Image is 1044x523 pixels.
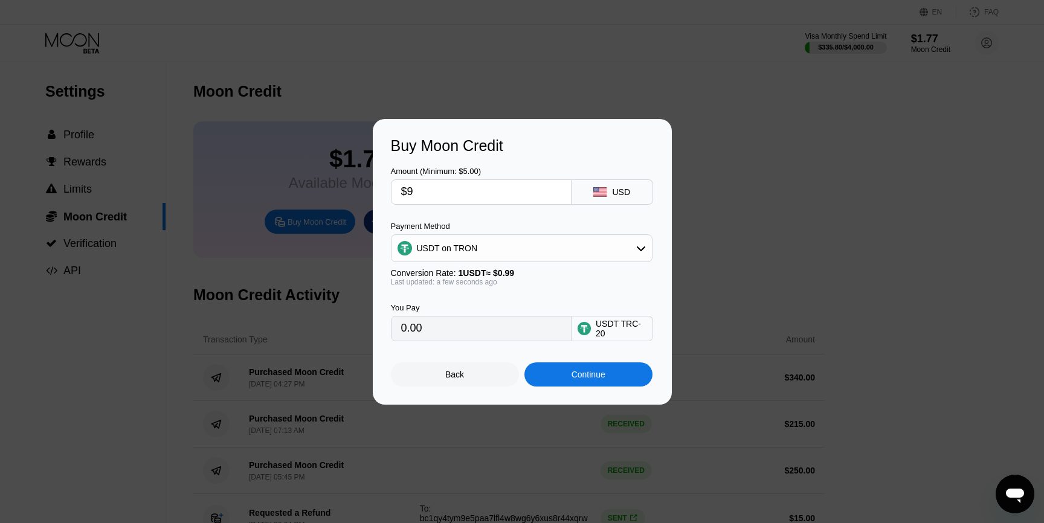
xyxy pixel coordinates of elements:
[417,243,478,253] div: USDT on TRON
[572,370,605,379] div: Continue
[459,268,515,278] span: 1 USDT ≈ $0.99
[391,268,652,278] div: Conversion Rate:
[596,319,646,338] div: USDT TRC-20
[996,475,1034,513] iframe: Button to launch messaging window
[391,222,652,231] div: Payment Method
[391,236,652,260] div: USDT on TRON
[391,167,572,176] div: Amount (Minimum: $5.00)
[401,180,561,204] input: $0.00
[445,370,464,379] div: Back
[391,137,654,155] div: Buy Moon Credit
[612,187,630,197] div: USD
[391,278,652,286] div: Last updated: a few seconds ago
[391,303,572,312] div: You Pay
[524,362,652,387] div: Continue
[391,362,519,387] div: Back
